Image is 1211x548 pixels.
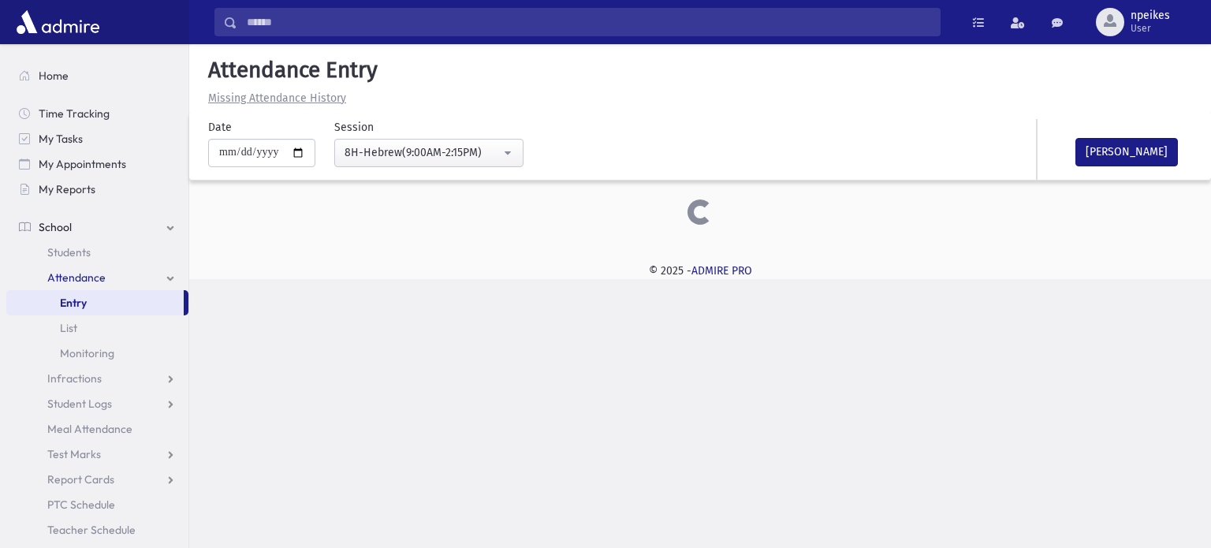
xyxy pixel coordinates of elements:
[6,517,188,542] a: Teacher Schedule
[47,523,136,537] span: Teacher Schedule
[39,157,126,171] span: My Appointments
[6,492,188,517] a: PTC Schedule
[39,182,95,196] span: My Reports
[6,63,188,88] a: Home
[60,321,77,335] span: List
[214,263,1186,279] div: © 2025 -
[6,341,188,366] a: Monitoring
[47,447,101,461] span: Test Marks
[60,296,87,310] span: Entry
[1131,22,1170,35] span: User
[237,8,940,36] input: Search
[208,91,346,105] u: Missing Attendance History
[202,57,1198,84] h5: Attendance Entry
[6,151,188,177] a: My Appointments
[6,442,188,467] a: Test Marks
[6,177,188,202] a: My Reports
[6,265,188,290] a: Attendance
[202,91,346,105] a: Missing Attendance History
[6,366,188,391] a: Infractions
[6,315,188,341] a: List
[6,391,188,416] a: Student Logs
[47,397,112,411] span: Student Logs
[6,214,188,240] a: School
[208,119,232,136] label: Date
[47,498,115,512] span: PTC Schedule
[6,467,188,492] a: Report Cards
[334,119,374,136] label: Session
[6,290,184,315] a: Entry
[6,240,188,265] a: Students
[39,69,69,83] span: Home
[47,245,91,259] span: Students
[47,472,114,486] span: Report Cards
[1075,138,1178,166] button: [PERSON_NAME]
[39,132,83,146] span: My Tasks
[1131,9,1170,22] span: npeikes
[6,126,188,151] a: My Tasks
[47,270,106,285] span: Attendance
[47,371,102,386] span: Infractions
[60,346,114,360] span: Monitoring
[6,416,188,442] a: Meal Attendance
[345,144,501,161] div: 8H-Hebrew(9:00AM-2:15PM)
[334,139,524,167] button: 8H-Hebrew(9:00AM-2:15PM)
[691,264,752,278] a: ADMIRE PRO
[47,422,132,436] span: Meal Attendance
[39,106,110,121] span: Time Tracking
[13,6,103,38] img: AdmirePro
[6,101,188,126] a: Time Tracking
[39,220,72,234] span: School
